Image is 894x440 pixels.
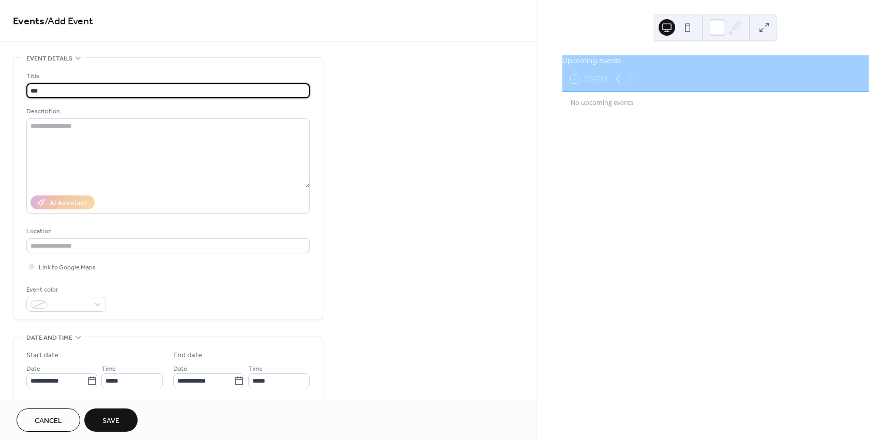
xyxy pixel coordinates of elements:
[571,98,860,108] div: No upcoming events
[26,284,104,295] div: Event color
[35,416,62,427] span: Cancel
[26,332,72,343] span: Date and time
[39,262,96,273] span: Link to Google Maps
[26,363,40,374] span: Date
[562,55,869,67] div: Upcoming events
[102,416,120,427] span: Save
[26,106,308,117] div: Description
[26,53,72,64] span: Event details
[248,363,263,374] span: Time
[26,226,308,237] div: Location
[26,71,308,82] div: Title
[13,11,44,32] a: Events
[101,363,116,374] span: Time
[44,11,93,32] span: / Add Event
[173,350,202,361] div: End date
[84,408,138,432] button: Save
[173,363,187,374] span: Date
[17,408,80,432] button: Cancel
[26,350,58,361] div: Start date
